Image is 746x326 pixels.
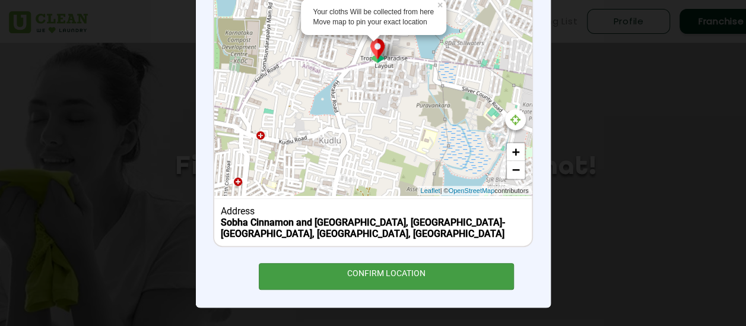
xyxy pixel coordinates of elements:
[507,161,525,179] a: Zoom out
[221,205,525,217] div: Address
[259,263,515,290] div: CONFIRM LOCATION
[507,143,525,161] a: Zoom in
[313,7,434,27] div: Your cloths Will be collected from here Move map to pin your exact location
[221,217,505,239] b: Sobha Cinnamon and [GEOGRAPHIC_DATA], [GEOGRAPHIC_DATA]- [GEOGRAPHIC_DATA], [GEOGRAPHIC_DATA], [G...
[448,186,494,196] a: OpenStreetMap
[417,186,531,196] div: | © contributors
[420,186,440,196] a: Leaflet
